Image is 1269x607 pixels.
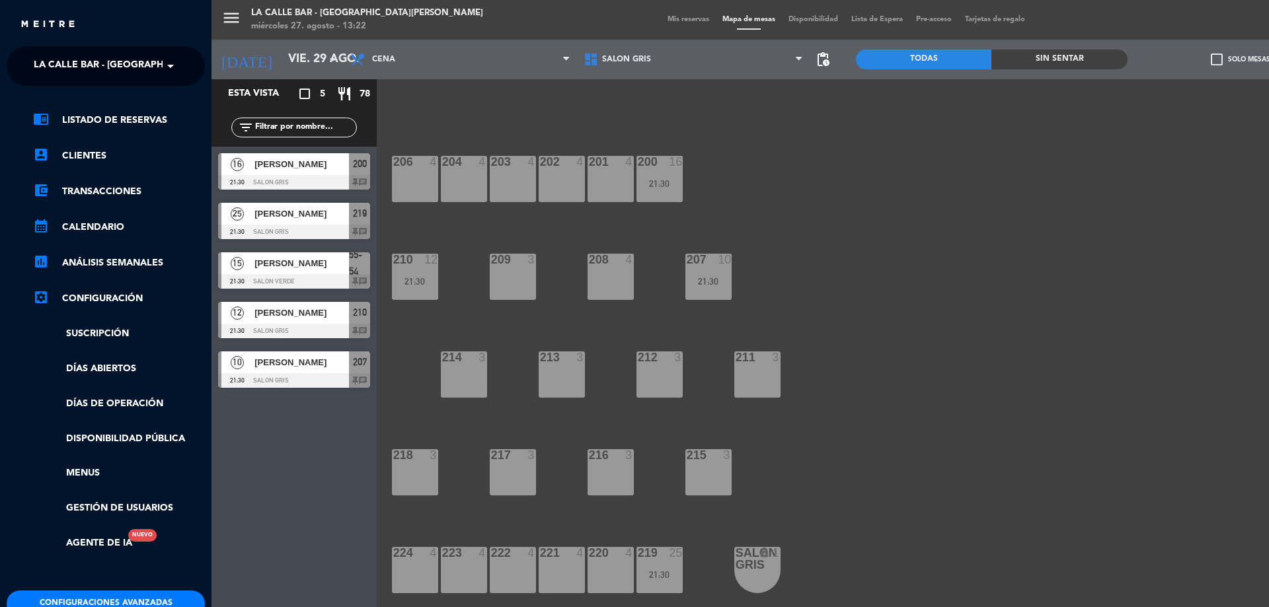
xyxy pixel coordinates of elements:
[33,289,49,305] i: settings_applications
[33,291,205,306] a: Configuración
[34,52,282,80] span: La Calle Bar - [GEOGRAPHIC_DATA][PERSON_NAME]
[33,431,205,446] a: Disponibilidad pública
[231,158,244,171] span: 16
[33,501,205,516] a: Gestión de usuarios
[33,255,205,271] a: assessmentANÁLISIS SEMANALES
[128,529,157,542] div: Nuevo
[33,396,205,411] a: Días de Operación
[254,306,349,320] span: [PERSON_NAME]
[336,86,352,102] i: restaurant
[353,304,367,320] span: 210
[33,182,49,198] i: account_balance_wallet
[33,147,49,162] i: account_box
[815,52,831,67] span: pending_actions
[353,156,367,172] span: 200
[360,87,370,102] span: 78
[33,184,205,199] a: account_balance_walletTransacciones
[33,326,205,341] a: Suscripción
[231,207,244,221] span: 25
[33,466,205,481] a: Menus
[254,120,356,135] input: Filtrar por nombre...
[33,148,205,164] a: account_boxClientes
[320,87,325,102] span: 5
[218,86,307,102] div: Esta vista
[254,207,349,221] span: [PERSON_NAME]
[254,256,349,270] span: [PERSON_NAME]
[238,120,254,135] i: filter_list
[33,361,205,376] a: Días abiertos
[353,205,367,221] span: 219
[297,86,313,102] i: crop_square
[231,257,244,270] span: 15
[33,218,49,234] i: calendar_month
[254,157,349,171] span: [PERSON_NAME]
[20,20,76,30] img: MEITRE
[349,247,370,279] span: 55-54
[231,306,244,320] span: 12
[231,356,244,369] span: 10
[353,354,367,370] span: 207
[33,112,205,128] a: chrome_reader_modeListado de Reservas
[33,219,205,235] a: calendar_monthCalendario
[254,355,349,369] span: [PERSON_NAME]
[33,111,49,127] i: chrome_reader_mode
[33,254,49,269] i: assessment
[33,536,132,551] a: Agente de IANuevo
